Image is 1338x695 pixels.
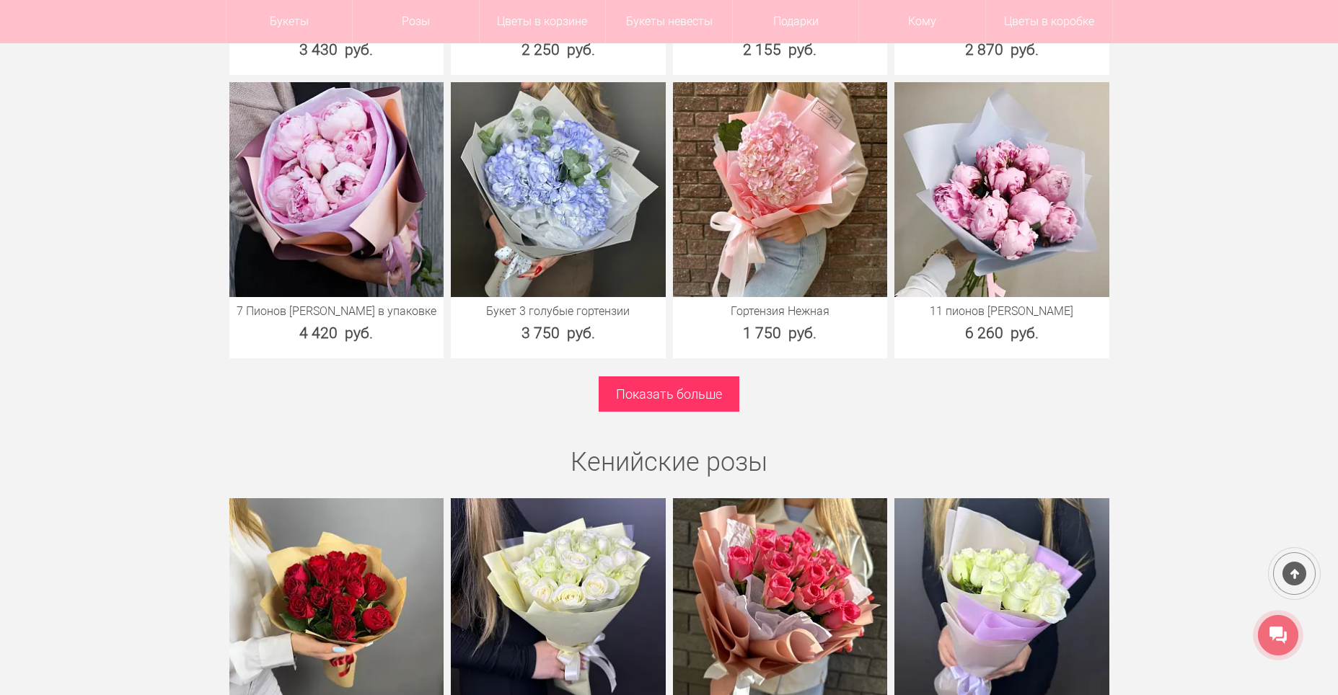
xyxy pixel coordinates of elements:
img: Букет 3 голубые гортензии [451,82,666,297]
div: 1 750 руб. [673,322,888,344]
a: Букет 3 голубые гортензии [458,304,659,319]
div: 2 870 руб. [894,39,1109,61]
a: 11 пионов [PERSON_NAME] [902,304,1102,319]
a: Гортензия Нежная [680,304,881,319]
img: Гортензия Нежная [673,82,888,297]
div: 4 420 руб. [229,322,444,344]
div: 2 250 руб. [451,39,666,61]
img: 7 Пионов Сара Бернар в упаковке [229,82,444,297]
a: Показать больше [599,376,739,412]
a: Кенийские розы [571,447,767,477]
div: 6 260 руб. [894,322,1109,344]
a: 7 Пионов [PERSON_NAME] в упаковке [237,304,437,319]
img: 11 пионов Сара Бернар [894,82,1109,297]
div: 3 430 руб. [229,39,444,61]
div: 2 155 руб. [673,39,888,61]
div: 3 750 руб. [451,322,666,344]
